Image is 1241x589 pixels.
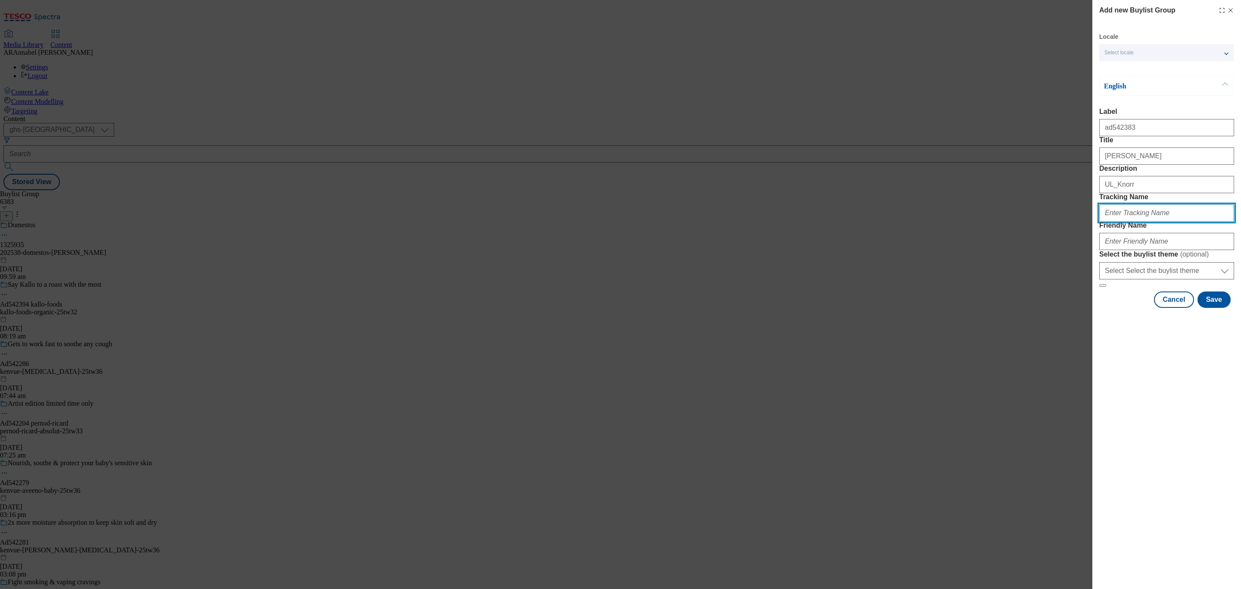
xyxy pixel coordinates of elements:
[1099,34,1118,39] label: Locale
[1099,108,1234,116] label: Label
[1099,136,1234,144] label: Title
[1154,291,1194,308] button: Cancel
[1099,204,1234,222] input: Enter Tracking Name
[1099,222,1234,229] label: Friendly Name
[1197,291,1231,308] button: Save
[1099,5,1176,16] h4: Add new Buylist Group
[1099,147,1234,165] input: Enter Title
[1104,50,1134,56] span: Select locale
[1104,82,1194,91] p: English
[1099,44,1234,61] button: Select locale
[1099,176,1234,193] input: Enter Description
[1099,233,1234,250] input: Enter Friendly Name
[1099,193,1234,201] label: Tracking Name
[1099,165,1234,172] label: Description
[1180,251,1209,258] span: ( optional )
[1099,250,1234,259] label: Select the buylist theme
[1099,119,1234,136] input: Enter Label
